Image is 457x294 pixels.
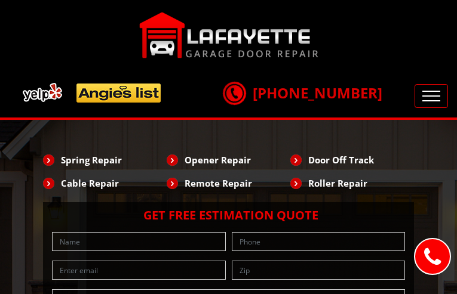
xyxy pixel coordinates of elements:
li: Cable Repair [43,173,167,193]
a: [PHONE_NUMBER] [223,83,382,103]
li: Roller Repair [290,173,414,193]
button: Toggle navigation [415,84,448,108]
li: Spring Repair [43,150,167,170]
input: Zip [232,261,406,280]
img: call.png [219,78,249,108]
input: Name [52,232,226,251]
li: Door Off Track [290,150,414,170]
img: add.png [18,78,166,107]
h2: Get Free Estimation Quote [49,208,408,222]
li: Opener Repair [167,150,290,170]
img: Lafayette.png [139,12,318,58]
input: Enter email [52,261,226,280]
li: Remote Repair [167,173,290,193]
input: Phone [232,232,406,251]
